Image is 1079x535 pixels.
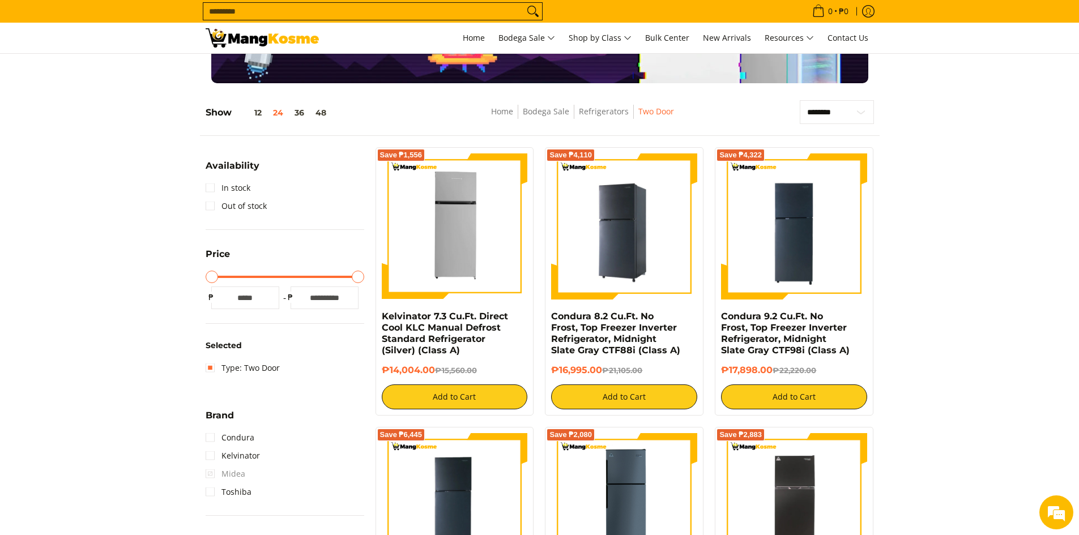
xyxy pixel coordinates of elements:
span: Brand [206,411,234,420]
summary: Open [206,250,230,267]
a: In stock [206,179,250,197]
span: ₱ [285,292,296,303]
button: 24 [267,108,289,117]
span: Save ₱1,556 [380,152,423,159]
span: ₱0 [837,7,850,15]
del: ₱22,220.00 [773,366,816,375]
span: Shop by Class [569,31,632,45]
span: Bulk Center [645,32,689,43]
div: Minimize live chat window [186,6,213,33]
span: We're online! [66,143,156,257]
nav: Breadcrumbs [413,105,752,130]
h6: ₱14,004.00 [382,365,528,376]
span: New Arrivals [703,32,751,43]
a: Bodega Sale [523,106,569,117]
span: • [809,5,852,18]
button: 12 [232,108,267,117]
button: Add to Cart [721,384,867,409]
a: Condura 9.2 Cu.Ft. No Frost, Top Freezer Inverter Refrigerator, Midnight Slate Gray CTF98i (Class A) [721,311,850,356]
button: Add to Cart [382,384,528,409]
span: 0 [826,7,834,15]
textarea: Type your message and hit 'Enter' [6,309,216,349]
a: Kelvinator 7.3 Cu.Ft. Direct Cool KLC Manual Defrost Standard Refrigerator (Silver) (Class A) [382,311,508,356]
a: Type: Two Door [206,359,280,377]
span: Save ₱6,445 [380,431,423,438]
button: 48 [310,108,332,117]
span: Midea [206,465,245,483]
a: Shop by Class [563,23,637,53]
a: New Arrivals [697,23,757,53]
a: Bodega Sale [493,23,561,53]
span: Price [206,250,230,259]
button: Add to Cart [551,384,697,409]
a: Resources [759,23,820,53]
a: Bulk Center [639,23,695,53]
a: Condura [206,429,254,447]
h6: Selected [206,341,364,351]
span: Contact Us [828,32,868,43]
button: 36 [289,108,310,117]
del: ₱15,560.00 [435,366,477,375]
a: Kelvinator [206,447,260,465]
nav: Main Menu [330,23,874,53]
summary: Open [206,411,234,429]
span: Two Door [638,105,674,119]
span: Save ₱2,080 [549,431,592,438]
span: ₱ [206,292,217,303]
a: Home [491,106,513,117]
img: Condura 9.2 Cu.Ft. No Frost, Top Freezer Inverter Refrigerator, Midnight Slate Gray CTF98i (Class A) [721,153,867,299]
span: Availability [206,161,259,170]
div: Chat with us now [59,63,190,78]
span: Resources [765,31,814,45]
h5: Show [206,107,332,118]
span: Save ₱4,322 [719,152,762,159]
a: Home [457,23,491,53]
a: Out of stock [206,197,267,215]
span: Bodega Sale [498,31,555,45]
span: Save ₱2,883 [719,431,762,438]
h6: ₱17,898.00 [721,365,867,376]
del: ₱21,105.00 [602,366,642,375]
a: Condura 8.2 Cu.Ft. No Frost, Top Freezer Inverter Refrigerator, Midnight Slate Gray CTF88i (Class A) [551,311,680,356]
a: Refrigerators [579,106,629,117]
a: Toshiba [206,483,251,501]
button: Search [524,3,542,20]
h6: ₱16,995.00 [551,365,697,376]
summary: Open [206,161,259,179]
img: Bodega Sale Refrigerator l Mang Kosme: Home Appliances Warehouse Sale Two Door [206,28,319,48]
img: Kelvinator 7.3 Cu.Ft. Direct Cool KLC Manual Defrost Standard Refrigerator (Silver) (Class A) [382,153,528,299]
span: Save ₱4,110 [549,152,592,159]
a: Contact Us [822,23,874,53]
span: Home [463,32,485,43]
img: Condura 8.2 Cu.Ft. No Frost, Top Freezer Inverter Refrigerator, Midnight Slate Gray CTF88i (Class... [551,153,697,299]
